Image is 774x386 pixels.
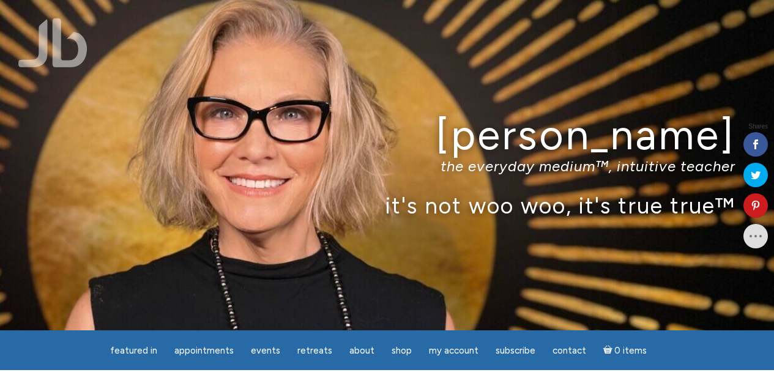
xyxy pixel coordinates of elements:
a: About [342,339,382,363]
span: Shares [748,124,768,130]
a: Contact [545,339,594,363]
span: Retreats [297,345,332,356]
span: Contact [553,345,586,356]
p: it's not woo woo, it's true true™ [39,192,735,218]
span: My Account [429,345,478,356]
p: the everyday medium™, intuitive teacher [39,157,735,175]
span: Appointments [174,345,234,356]
img: Jamie Butler. The Everyday Medium [18,18,87,67]
i: Cart [603,345,615,356]
a: Appointments [167,339,241,363]
a: Cart0 items [596,338,655,363]
a: My Account [422,339,486,363]
a: Subscribe [488,339,543,363]
a: Shop [384,339,419,363]
span: Events [251,345,280,356]
span: About [349,345,374,356]
span: Subscribe [496,345,535,356]
span: 0 items [614,346,647,355]
a: Events [244,339,288,363]
a: Retreats [290,339,340,363]
span: Shop [392,345,412,356]
a: featured in [103,339,165,363]
h1: [PERSON_NAME] [39,112,735,158]
span: featured in [110,345,157,356]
